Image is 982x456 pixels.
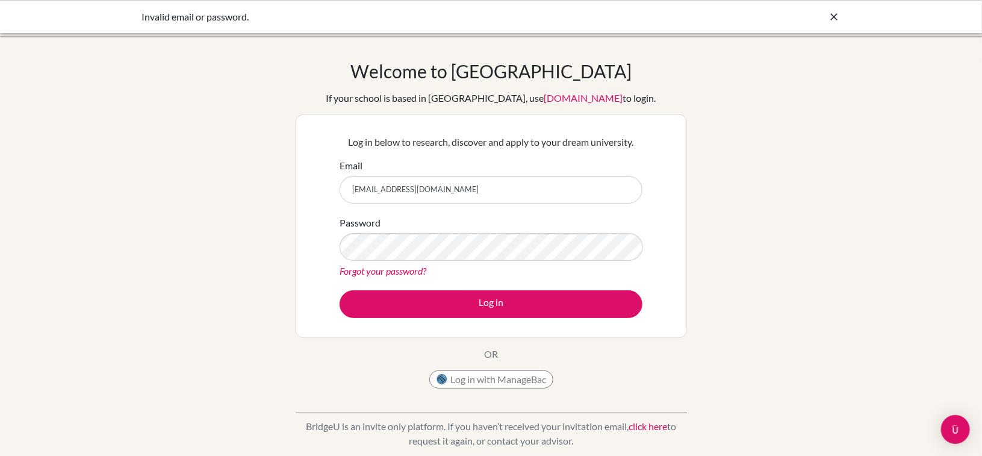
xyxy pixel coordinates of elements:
p: Log in below to research, discover and apply to your dream university. [340,135,642,149]
a: [DOMAIN_NAME] [544,92,623,104]
a: click here [629,420,667,432]
p: OR [484,347,498,361]
button: Log in with ManageBac [429,370,553,389]
label: Password [340,216,381,230]
div: Invalid email or password. [142,10,660,24]
p: BridgeU is an invite only platform. If you haven’t received your invitation email, to request it ... [296,419,687,448]
div: Open Intercom Messenger [941,415,970,444]
button: Log in [340,290,642,318]
div: If your school is based in [GEOGRAPHIC_DATA], use to login. [326,91,656,105]
label: Email [340,158,362,173]
a: Forgot your password? [340,265,426,276]
h1: Welcome to [GEOGRAPHIC_DATA] [350,60,632,82]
